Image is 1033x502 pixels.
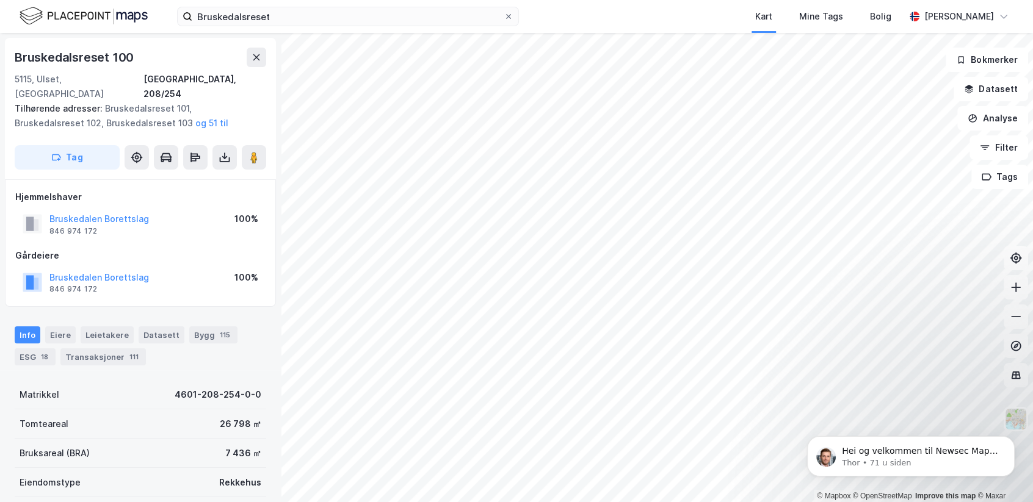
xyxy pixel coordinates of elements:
[225,446,261,461] div: 7 436 ㎡
[234,270,258,285] div: 100%
[789,411,1033,496] iframe: Intercom notifications melding
[15,103,105,113] span: Tilhørende adresser:
[53,35,209,94] span: Hei og velkommen til Newsec Maps, [PERSON_NAME] 🥳 Om det er du lurer på så kan du enkelt chatte d...
[219,475,261,490] div: Rekkehus
[20,5,148,27] img: logo.f888ab2527a4732fd821a326f86c7f29.svg
[817,492,850,500] a: Mapbox
[970,135,1028,160] button: Filter
[799,9,843,24] div: Mine Tags
[20,417,68,431] div: Tomteareal
[1004,407,1028,431] img: Z
[15,190,266,204] div: Hjemmelshaver
[220,417,261,431] div: 26 798 ㎡
[915,492,976,500] a: Improve this map
[127,351,141,363] div: 111
[15,101,256,131] div: Bruskedalsreset 101, Bruskedalsreset 102, Bruskedalsreset 103
[139,326,184,343] div: Datasett
[81,326,134,343] div: Leietakere
[954,77,1028,101] button: Datasett
[217,329,233,341] div: 115
[49,284,97,294] div: 846 974 172
[234,212,258,226] div: 100%
[38,351,51,363] div: 18
[175,387,261,402] div: 4601-208-254-0-0
[946,48,1028,72] button: Bokmerker
[53,47,211,58] p: Message from Thor, sent 71 u siden
[924,9,994,24] div: [PERSON_NAME]
[189,326,237,343] div: Bygg
[20,475,81,490] div: Eiendomstype
[45,326,76,343] div: Eiere
[853,492,912,500] a: OpenStreetMap
[15,145,120,170] button: Tag
[870,9,891,24] div: Bolig
[192,7,504,26] input: Søk på adresse, matrikkel, gårdeiere, leietakere eller personer
[755,9,772,24] div: Kart
[957,106,1028,131] button: Analyse
[60,348,146,365] div: Transaksjoner
[15,248,266,263] div: Gårdeiere
[49,226,97,236] div: 846 974 172
[15,72,143,101] div: 5115, Ulset, [GEOGRAPHIC_DATA]
[143,72,266,101] div: [GEOGRAPHIC_DATA], 208/254
[15,48,136,67] div: Bruskedalsreset 100
[15,326,40,343] div: Info
[20,387,59,402] div: Matrikkel
[20,446,90,461] div: Bruksareal (BRA)
[15,348,56,365] div: ESG
[971,165,1028,189] button: Tags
